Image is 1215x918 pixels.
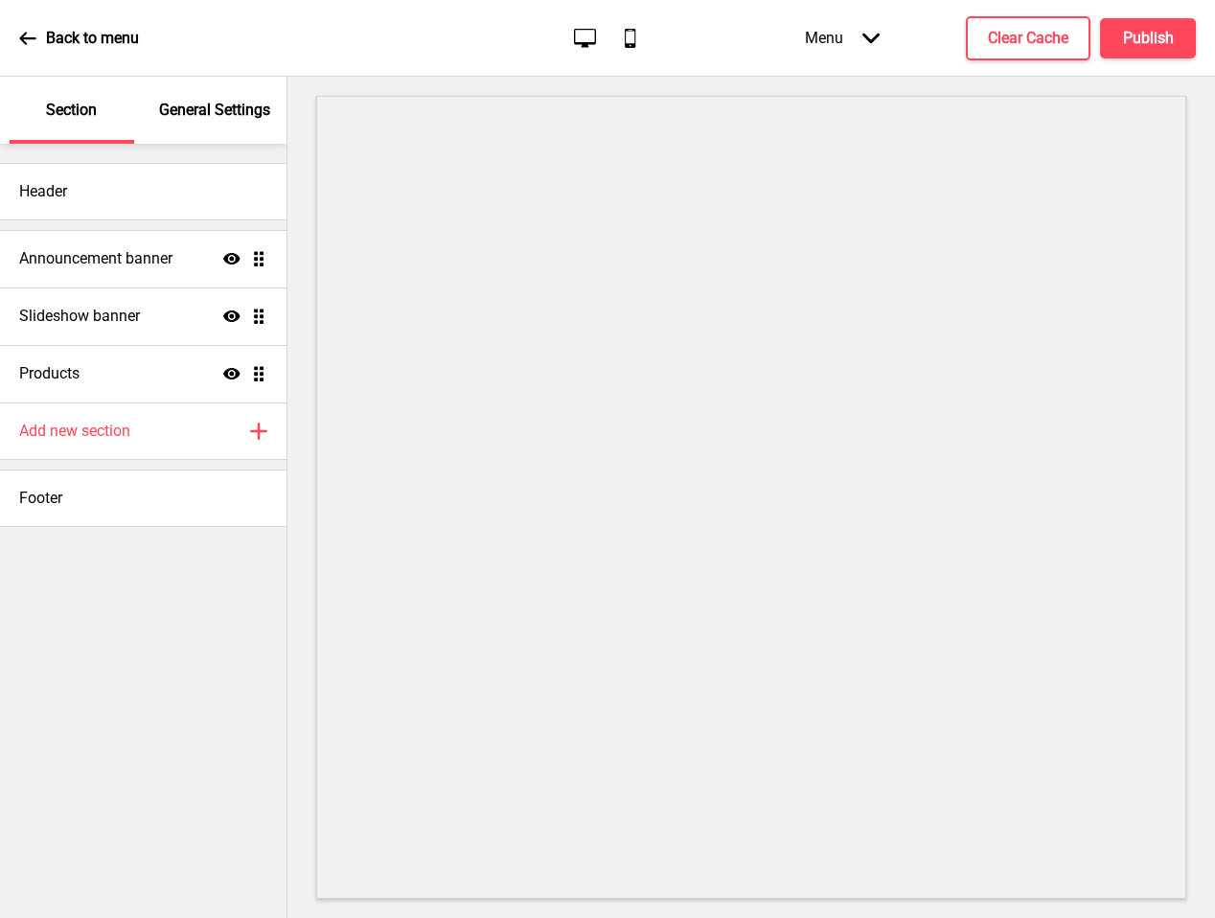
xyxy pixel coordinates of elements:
h4: Announcement banner [19,248,172,269]
div: Menu [786,10,899,66]
h4: Publish [1123,28,1174,49]
h4: Products [19,363,80,384]
a: Back to menu [19,12,139,64]
p: Section [46,100,97,121]
p: General Settings [159,100,270,121]
h4: Slideshow banner [19,306,140,327]
p: Back to menu [46,28,139,49]
h4: Header [19,181,67,202]
h4: Clear Cache [988,28,1068,49]
button: Clear Cache [966,16,1090,60]
h4: Add new section [19,421,130,442]
h4: Footer [19,488,62,509]
button: Publish [1100,18,1196,58]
